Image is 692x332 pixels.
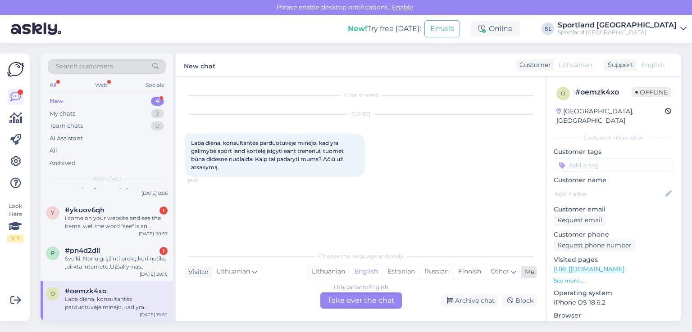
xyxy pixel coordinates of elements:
div: 0 [151,109,164,118]
span: p [51,250,55,256]
div: Sportland [GEOGRAPHIC_DATA] [558,22,677,29]
div: Customer information [554,134,674,142]
div: [DATE] 20:15 [140,271,168,278]
div: 0 [151,121,164,130]
span: Enable [389,3,416,11]
div: Estonian [382,265,419,278]
div: Take over the chat [320,292,402,309]
div: i come on your website and see the items. well the word "see" is an overstatement because I can't... [65,214,168,230]
a: Sportland [GEOGRAPHIC_DATA]Sportland [GEOGRAPHIC_DATA] [558,22,687,36]
span: Laba diena, konsultantės parduotuvėje minėjo, kad yra galimybė sport land kortelę įsigyti eant tr... [191,139,345,170]
div: Online [471,21,520,37]
span: o [50,290,55,297]
span: Offline [632,87,671,97]
p: Customer name [554,175,674,185]
span: y [51,209,55,216]
div: Lithuanian to English [334,283,388,292]
input: Add name [554,189,664,199]
div: New [50,97,64,106]
div: 1 [159,247,168,255]
div: Choose the language and reply [185,252,537,260]
div: Customer [516,60,551,70]
div: 1 [159,206,168,215]
div: Chat started [185,91,537,99]
div: Finnish [453,265,486,278]
p: Visited pages [554,255,674,265]
div: AI Assistant [50,134,83,143]
div: Laba diena, konsultantės parduotuvėje minėjo, kad yra galimybė sport land kortelę įsigyti eant tr... [65,295,168,311]
div: Request phone number [554,239,635,251]
b: New! [348,24,367,33]
div: Team chats [50,121,83,130]
span: Other [491,267,509,275]
p: Operating system [554,288,674,298]
p: Safari 387.1.809473243 [554,320,674,330]
input: Add a tag [554,158,674,172]
div: Archived [50,159,76,168]
span: Lithuanian [217,267,250,277]
span: o [561,90,565,97]
div: All [50,146,57,155]
span: #ykuov6qh [65,206,105,214]
div: Sveiki. Noriu grąžinti prekę,kuri netiko ,pirkta internetu,Užsakymas #3000443035. Ar reikia kažką... [65,255,168,271]
div: My chats [50,109,75,118]
div: SL [542,22,554,35]
div: 4 [151,97,164,106]
span: New chats [92,175,121,183]
p: See more ... [554,277,674,285]
label: New chat [184,59,215,71]
span: Lithuanian [559,60,592,70]
div: [DATE] [185,110,537,118]
div: Try free [DATE]: [348,23,421,34]
div: Request email [554,214,606,226]
div: [DATE] 20:37 [139,230,168,237]
div: Me [521,267,534,277]
img: Askly Logo [7,61,24,78]
div: Visitor [185,267,209,277]
div: Look Here [7,202,23,242]
p: Customer phone [554,230,674,239]
div: Socials [144,79,166,91]
span: Search customers [56,62,113,71]
div: English [350,265,382,278]
span: English [641,60,665,70]
div: Lithuanian [307,265,350,278]
div: Sportland [GEOGRAPHIC_DATA] [558,29,677,36]
p: Customer email [554,205,674,214]
div: [DATE] 8:06 [141,190,168,197]
div: [GEOGRAPHIC_DATA], [GEOGRAPHIC_DATA] [556,107,665,126]
button: Emails [424,20,460,37]
div: Web [93,79,109,91]
div: Archive chat [442,295,498,307]
p: Browser [554,311,674,320]
div: [DATE] 19:20 [140,311,168,318]
span: 19:20 [187,177,221,184]
span: #pn4d2dll [65,247,100,255]
a: [URL][DOMAIN_NAME] [554,265,624,273]
div: # oemzk4xo [575,87,632,98]
div: Block [502,295,537,307]
div: Support [604,60,633,70]
div: All [48,79,58,91]
div: 1 / 3 [7,234,23,242]
p: Customer tags [554,147,674,157]
div: Russian [419,265,453,278]
span: #oemzk4xo [65,287,107,295]
p: iPhone OS 18.6.2 [554,298,674,307]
